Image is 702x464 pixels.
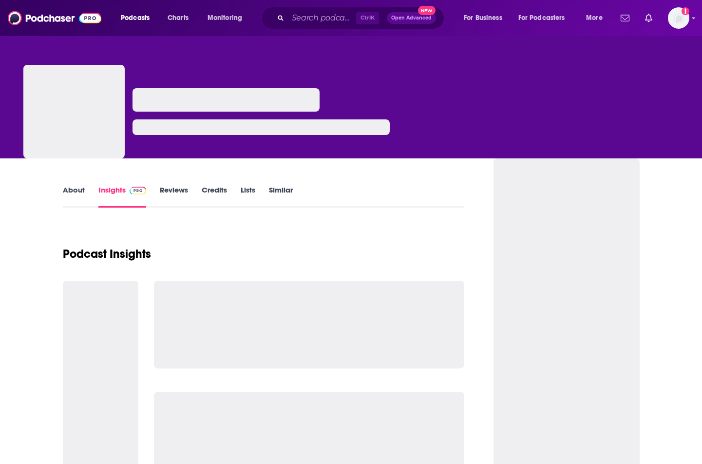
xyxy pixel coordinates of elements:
img: Podchaser - Follow, Share and Rate Podcasts [8,9,101,27]
img: Podchaser Pro [130,187,147,194]
span: Monitoring [208,11,242,25]
button: open menu [579,10,615,26]
a: Show notifications dropdown [641,10,656,26]
img: User Profile [668,7,689,29]
span: Ctrl K [356,12,379,24]
a: InsightsPodchaser Pro [98,185,147,208]
a: Lists [241,185,255,208]
a: Credits [202,185,227,208]
span: For Business [464,11,502,25]
span: More [586,11,603,25]
button: open menu [201,10,255,26]
span: Charts [168,11,189,25]
a: Show notifications dropdown [617,10,633,26]
button: Show profile menu [668,7,689,29]
div: Search podcasts, credits, & more... [270,7,454,29]
input: Search podcasts, credits, & more... [288,10,356,26]
span: Podcasts [121,11,150,25]
svg: Add a profile image [682,7,689,15]
span: New [418,6,436,15]
span: Logged in as mresewehr [668,7,689,29]
button: Open AdvancedNew [387,12,436,24]
button: open menu [114,10,162,26]
button: open menu [512,10,579,26]
span: For Podcasters [518,11,565,25]
button: open menu [457,10,514,26]
a: Similar [269,185,293,208]
a: About [63,185,85,208]
span: Open Advanced [391,16,432,20]
h1: Podcast Insights [63,247,151,261]
a: Reviews [160,185,188,208]
a: Charts [161,10,194,26]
